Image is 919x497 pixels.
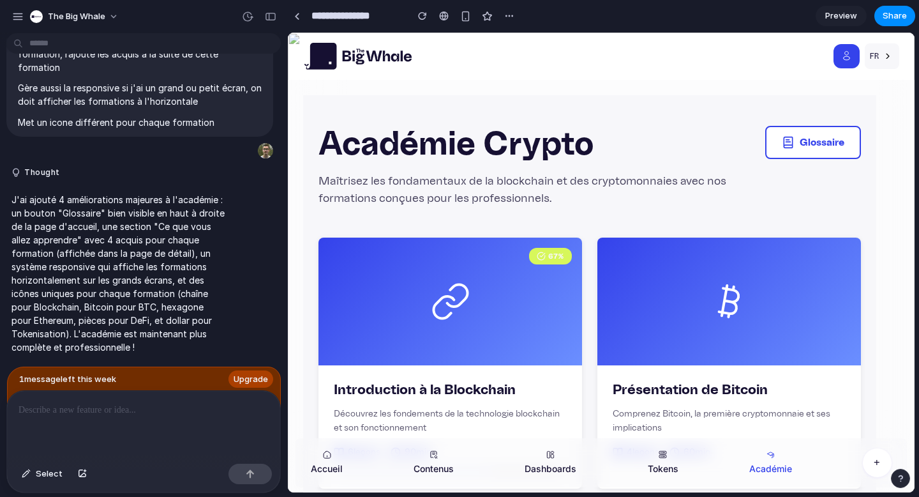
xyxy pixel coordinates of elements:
[15,464,69,484] button: Select
[25,6,125,27] button: The Big Whale
[825,10,857,22] span: Preview
[19,373,116,386] span: 1 message left this week
[228,371,273,388] a: Upgrade
[31,140,477,174] p: Maîtrisez les fondamentaux de la blockchain et des cryptomonnaies avec nos formations conçues pou...
[11,193,225,354] p: J'ai ajouté 4 améliorations majeures à l'académie : un bouton "Glossaire" bien visible en haut à ...
[360,429,391,443] div: Tokens
[18,34,262,74] p: Dans la page formation, dans la partie présentation de la formation, rajoute les acquis à la suit...
[477,93,573,126] button: Glossaire
[325,374,558,403] p: Comprenez Bitcoin, la première cryptomonnaie et ses implications
[237,429,288,443] div: Dashboards
[23,429,55,443] div: Accueil
[577,11,611,36] a: FR
[18,81,262,108] p: Gère aussi la responsive si j'ai un grand ou petit écran, on doit afficher les formations à l'hor...
[575,416,604,445] a: +
[31,93,477,130] h1: Académie Crypto
[126,429,166,443] div: Contenus
[461,429,504,443] div: Académie
[874,6,915,26] button: Share
[46,348,279,367] h3: Introduction à la Blockchain
[816,6,867,26] a: Preview
[46,374,279,403] p: Découvrez les fondements de la technologie blockchain et son fonctionnement
[883,10,907,22] span: Share
[48,10,105,23] span: The Big Whale
[325,348,558,367] h3: Présentation de Bitcoin
[241,215,284,232] div: 67 %
[36,468,63,480] span: Select
[18,116,262,129] p: Met un icone différent pour chaque formation
[234,373,268,386] span: Upgrade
